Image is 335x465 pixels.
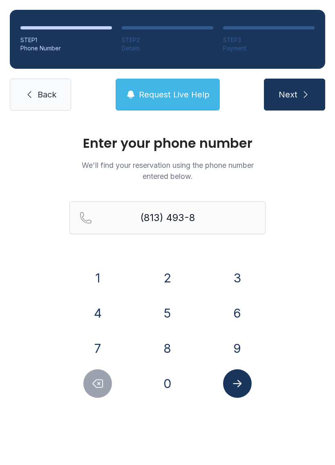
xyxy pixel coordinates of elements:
input: Reservation phone number [69,201,266,234]
button: 9 [223,334,252,363]
button: 5 [153,299,182,327]
div: STEP 3 [223,36,315,44]
div: STEP 1 [20,36,112,44]
div: Phone Number [20,44,112,52]
div: Details [122,44,213,52]
button: 6 [223,299,252,327]
span: Request Live Help [139,89,210,100]
div: STEP 2 [122,36,213,44]
button: 0 [153,369,182,398]
button: 1 [83,264,112,292]
button: 3 [223,264,252,292]
button: Submit lookup form [223,369,252,398]
h1: Enter your phone number [69,137,266,150]
span: Back [38,89,56,100]
button: Delete number [83,369,112,398]
button: 8 [153,334,182,363]
button: 4 [83,299,112,327]
p: We'll find your reservation using the phone number entered below. [69,160,266,182]
button: 7 [83,334,112,363]
button: 2 [153,264,182,292]
span: Next [279,89,297,100]
div: Payment [223,44,315,52]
